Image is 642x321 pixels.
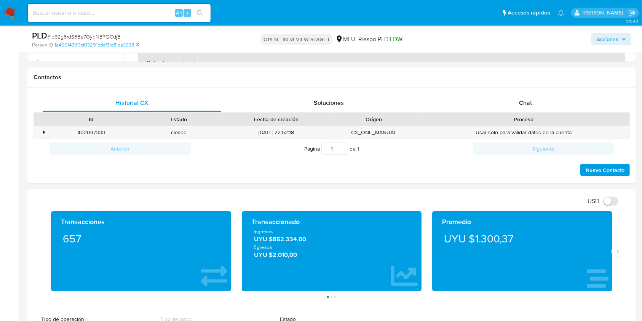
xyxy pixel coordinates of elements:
div: [DATE] 22:52:18 [223,126,330,139]
span: s [186,9,188,16]
div: 402097333 [47,126,135,139]
span: 1 [357,145,359,152]
div: Proceso [423,116,624,123]
div: Id [53,116,130,123]
span: Chat [519,98,532,107]
span: Riesgo PLD: [358,35,402,43]
th: Datos transaccionales [138,53,625,72]
input: Buscar usuario o caso... [28,8,211,18]
span: # Ib92g6rdS6Ba7GyqNEPQCdjE [47,33,120,40]
button: Siguiente [473,143,614,155]
a: Salir [628,9,636,17]
h1: Contactos [34,74,630,81]
span: Nuevo Contacto [586,165,624,175]
p: ximena.felix@mercadolibre.com [583,9,626,16]
span: 3.158.0 [626,18,638,24]
button: Anterior [50,143,191,155]
span: LOW [390,35,402,43]
a: 1a46614390bf03291bdef31d81ea3538 [54,42,139,48]
p: OPEN - IN REVIEW STAGE I [260,34,332,45]
a: Notificaciones [558,10,564,16]
div: Usar solo para validar datos de la cuenta [418,126,629,139]
div: Fecha de creación [228,116,324,123]
span: Accesos rápidos [508,9,550,17]
div: • [43,129,45,136]
span: Alt [176,9,182,16]
button: Acciones [591,33,631,45]
div: Estado [141,116,218,123]
b: Person ID [32,42,53,48]
button: Direcciones [29,54,125,72]
span: Acciones [597,33,618,45]
span: Página de [304,143,359,155]
div: Origen [335,116,412,123]
button: search-icon [192,8,208,18]
button: Nuevo Contacto [580,164,630,176]
div: closed [135,126,223,139]
div: MLU [335,35,355,43]
b: PLD [32,29,47,42]
div: CX_ONE_MANUAL [330,126,418,139]
span: Historial CX [115,98,149,107]
span: Soluciones [314,98,344,107]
